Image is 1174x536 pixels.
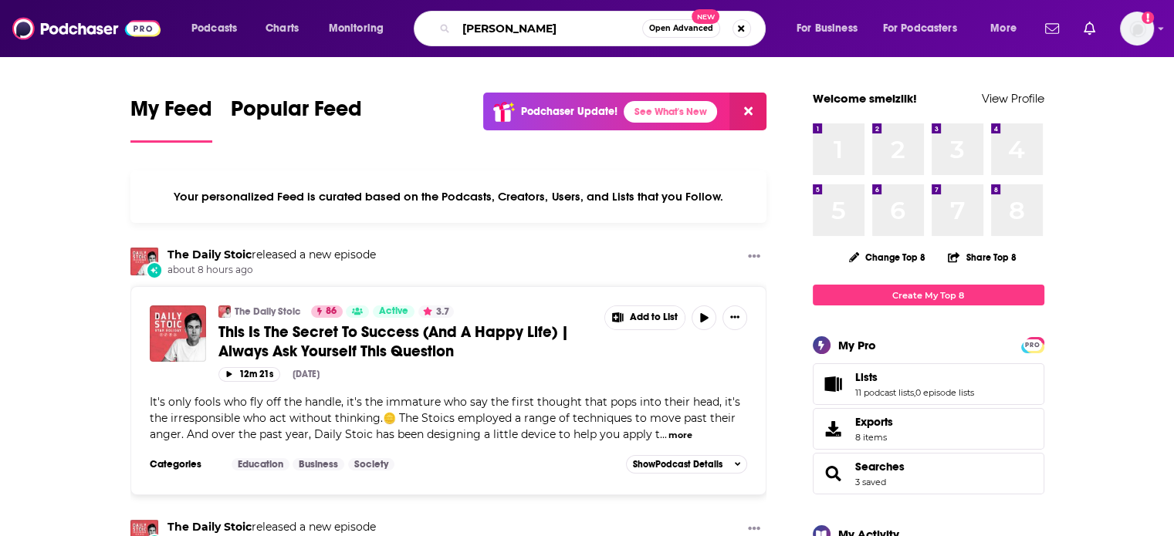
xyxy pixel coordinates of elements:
span: 86 [326,304,337,319]
a: Lists [855,370,974,384]
div: My Pro [838,338,876,352]
span: ... [660,427,667,441]
span: For Podcasters [883,18,957,39]
a: The Daily Stoic [167,248,252,261]
div: Search podcasts, credits, & more... [428,11,780,46]
span: Charts [266,18,299,39]
p: Podchaser Update! [521,105,617,118]
span: Exports [818,418,849,440]
span: More [990,18,1017,39]
button: more [668,429,692,442]
h3: released a new episode [167,248,376,262]
a: Society [348,458,394,470]
button: ShowPodcast Details [626,455,748,474]
button: open menu [181,16,257,41]
div: [DATE] [293,369,320,379]
svg: Add a profile image [1142,12,1154,24]
button: open menu [873,16,979,41]
span: Logged in as smeizlik [1120,12,1154,46]
button: Show profile menu [1120,12,1154,46]
button: Change Top 8 [840,248,935,267]
span: Podcasts [191,18,237,39]
a: 3 saved [855,477,886,487]
span: , [914,387,915,398]
button: Show More Button [722,305,747,330]
span: It's only fools who fly off the handle, it's the immature who say the first thought that pops int... [150,395,740,441]
div: New Episode [146,261,163,278]
input: Search podcasts, credits, & more... [456,16,642,41]
a: Active [373,305,414,318]
span: Popular Feed [231,96,362,131]
span: 8 items [855,432,893,443]
a: Create My Top 8 [813,285,1044,305]
span: This Is The Secret To Success (And A Happy Life) | Always Ask Yourself This Question [218,322,569,361]
span: Exports [855,415,893,429]
span: Monitoring [329,18,384,39]
button: 12m 21s [218,367,280,382]
button: open menu [979,16,1036,41]
span: For Business [797,18,858,39]
a: My Feed [130,96,212,143]
span: My Feed [130,96,212,131]
img: The Daily Stoic [130,248,158,275]
div: Your personalized Feed is curated based on the Podcasts, Creators, Users, and Lists that you Follow. [130,170,767,223]
span: Add to List [630,312,678,323]
a: Business [293,458,344,470]
span: Open Advanced [649,25,713,32]
a: Show notifications dropdown [1039,15,1065,42]
a: Popular Feed [231,96,362,143]
a: The Daily Stoic [167,520,252,534]
button: 3.7 [418,305,454,318]
button: open menu [318,16,404,41]
a: Show notifications dropdown [1078,15,1101,42]
span: Searches [813,453,1044,494]
button: Show More Button [742,248,766,267]
span: Active [379,304,408,319]
a: Welcome smeizlik! [813,91,917,106]
h3: Categories [150,458,219,470]
button: Share Top 8 [947,242,1017,272]
a: The Daily Stoic [235,305,301,318]
a: Lists [818,373,849,395]
button: open menu [786,16,877,41]
a: See What's New [624,101,717,123]
span: Lists [813,363,1044,405]
a: 0 episode lists [915,387,974,398]
a: 11 podcast lists [855,387,914,398]
a: This Is The Secret To Success (And A Happy Life) | Always Ask Yourself This Question [218,322,594,361]
span: about 8 hours ago [167,264,376,277]
img: This Is The Secret To Success (And A Happy Life) | Always Ask Yourself This Question [150,305,206,362]
span: PRO [1023,339,1042,351]
span: Lists [855,370,878,384]
a: PRO [1023,339,1042,350]
span: New [692,9,719,24]
img: Podchaser - Follow, Share and Rate Podcasts [12,14,161,43]
button: Show More Button [605,306,685,329]
a: View Profile [982,91,1044,106]
span: Show Podcast Details [633,459,722,470]
img: The Daily Stoic [218,305,231,318]
a: 86 [311,305,343,318]
a: Charts [255,16,308,41]
img: User Profile [1120,12,1154,46]
h3: released a new episode [167,520,376,534]
button: Open AdvancedNew [642,19,720,38]
a: Searches [818,463,849,484]
a: Education [232,458,289,470]
a: Exports [813,408,1044,450]
a: Searches [855,460,905,474]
